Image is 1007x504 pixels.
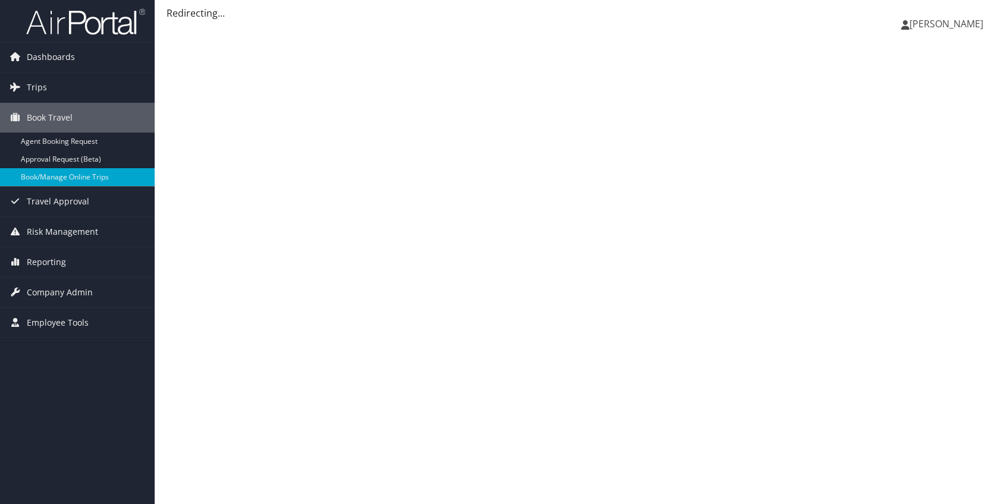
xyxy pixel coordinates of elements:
span: Trips [27,73,47,102]
img: airportal-logo.png [26,8,145,36]
span: [PERSON_NAME] [909,17,983,30]
span: Dashboards [27,42,75,72]
span: Risk Management [27,217,98,247]
span: Reporting [27,247,66,277]
span: Book Travel [27,103,73,133]
div: Redirecting... [167,6,995,20]
span: Company Admin [27,278,93,307]
span: Travel Approval [27,187,89,216]
span: Employee Tools [27,308,89,338]
a: [PERSON_NAME] [901,6,995,42]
